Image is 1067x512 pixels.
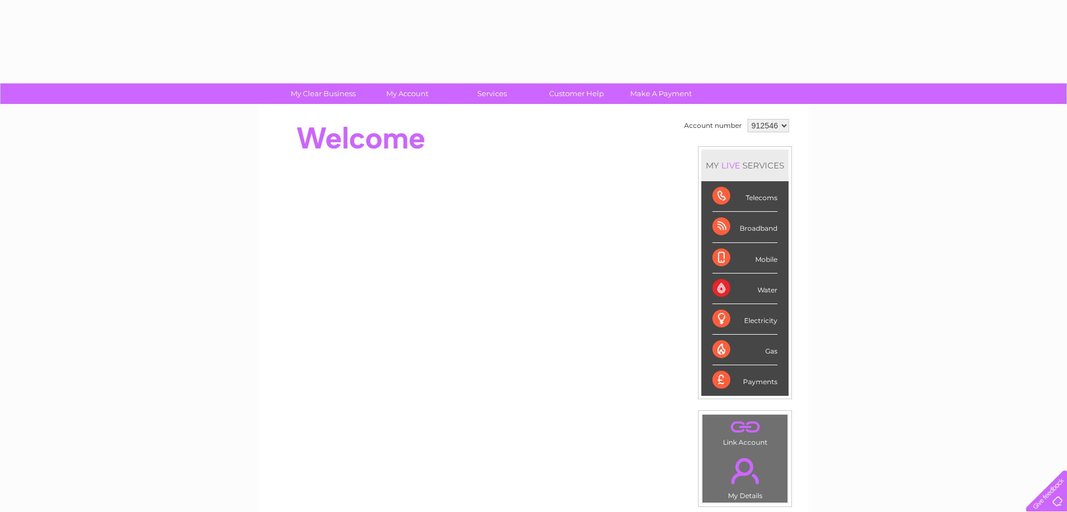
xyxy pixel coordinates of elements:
[702,414,788,449] td: Link Account
[712,335,777,365] div: Gas
[719,160,742,171] div: LIVE
[712,274,777,304] div: Water
[701,150,789,181] div: MY SERVICES
[712,181,777,212] div: Telecoms
[712,243,777,274] div: Mobile
[712,304,777,335] div: Electricity
[362,83,453,104] a: My Account
[712,365,777,395] div: Payments
[446,83,538,104] a: Services
[702,449,788,503] td: My Details
[705,451,785,490] a: .
[277,83,369,104] a: My Clear Business
[712,212,777,242] div: Broadband
[531,83,622,104] a: Customer Help
[681,116,745,135] td: Account number
[615,83,707,104] a: Make A Payment
[705,417,785,437] a: .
